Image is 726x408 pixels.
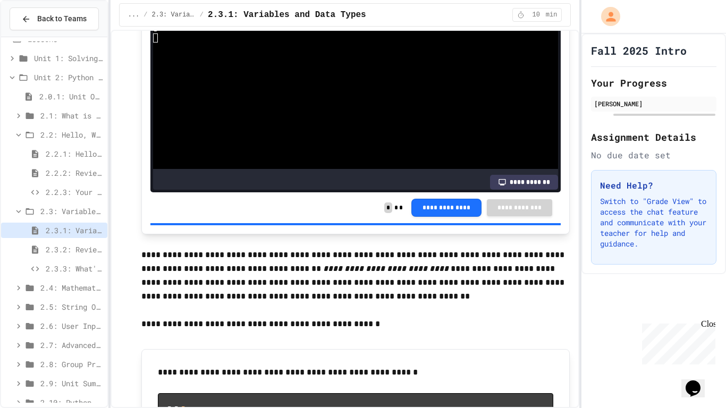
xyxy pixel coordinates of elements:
span: 2.10: Python Fundamentals Exam [40,397,103,408]
span: 2.2.2: Review - Hello, World! [46,167,103,178]
span: min [546,11,558,19]
span: Unit 2: Python Fundamentals [34,72,103,83]
span: 2.3: Variables and Data Types [152,11,196,19]
span: 2.3: Variables and Data Types [40,206,103,217]
span: 2.2.1: Hello, World! [46,148,103,159]
span: 2.2: Hello, World! [40,129,103,140]
span: 2.5: String Operators [40,301,103,312]
span: 2.7: Advanced Math [40,339,103,351]
span: 2.2.3: Your Name and Favorite Movie [46,186,103,198]
h2: Assignment Details [591,130,716,144]
div: Chat with us now!Close [4,4,73,67]
span: 2.0.1: Unit Overview [39,91,103,102]
span: ... [128,11,140,19]
span: 2.9: Unit Summary [40,378,103,389]
span: 2.3.1: Variables and Data Types [208,8,366,21]
h3: Need Help? [600,179,707,192]
h2: Your Progress [591,75,716,90]
span: 2.4: Mathematical Operators [40,282,103,293]
span: 2.1: What is Code? [40,110,103,121]
div: [PERSON_NAME] [594,99,713,108]
div: No due date set [591,149,716,161]
span: Back to Teams [37,13,87,24]
p: Switch to "Grade View" to access the chat feature and communicate with your teacher for help and ... [600,196,707,249]
span: 2.3.3: What's the Type? [46,263,103,274]
div: My Account [590,4,623,29]
span: 2.3.1: Variables and Data Types [46,225,103,236]
span: 2.3.2: Review - Variables and Data Types [46,244,103,255]
span: 2.6: User Input [40,320,103,331]
span: / [200,11,204,19]
span: / [143,11,147,19]
span: 2.8: Group Project - Mad Libs [40,359,103,370]
span: Unit 1: Solving Problems in Computer Science [34,53,103,64]
iframe: chat widget [681,365,715,397]
h1: Fall 2025 Intro [591,43,687,58]
iframe: chat widget [638,319,715,364]
span: 10 [528,11,545,19]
